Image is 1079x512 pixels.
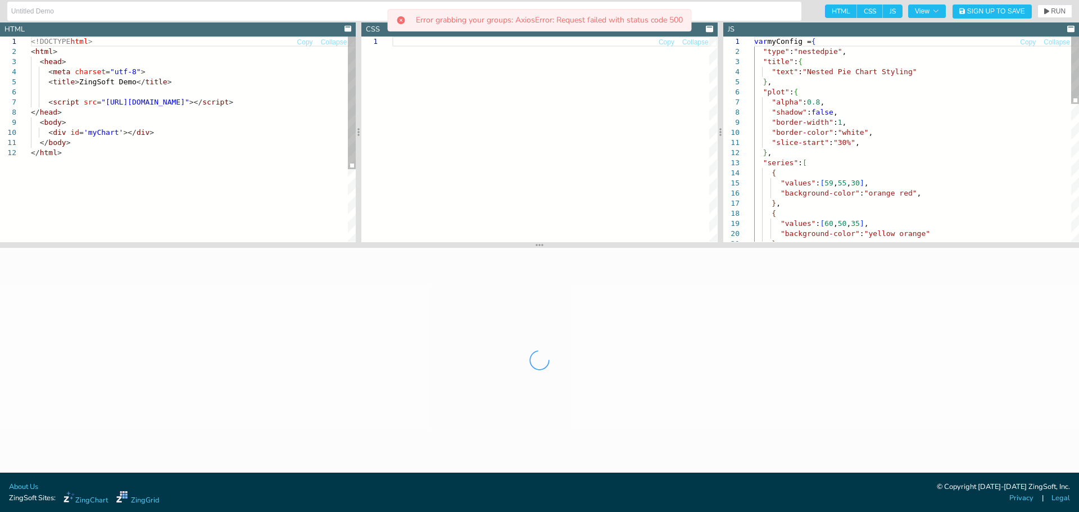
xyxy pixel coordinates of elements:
span: , [833,108,838,116]
input: Untitled Demo [11,2,797,20]
span: 59 [824,179,833,187]
span: , [855,138,860,147]
span: 1 [837,118,842,126]
span: div [53,128,66,137]
div: 2 [723,47,740,57]
span: </ [137,78,146,86]
div: HTML [4,24,25,35]
span: title [53,78,75,86]
span: html [40,148,57,157]
span: < [31,47,35,56]
span: title [146,78,167,86]
div: 20 [723,229,740,239]
div: © Copyright [DATE]-[DATE] ZingSoft, Inc. [937,482,1070,493]
span: } [763,148,767,157]
span: "border-color" [772,128,833,137]
span: < [40,57,44,66]
span: > [75,78,79,86]
span: , [842,47,846,56]
span: < [40,118,44,126]
p: Error grabbing your groups: AxiosError: Request failed with status code 500 [416,16,683,24]
span: Copy [659,39,674,46]
span: 35 [851,219,860,228]
span: "shadow" [772,108,807,116]
span: ZingSoft Sites: [9,493,56,504]
span: 30 [851,179,860,187]
button: Collapse [1043,37,1071,48]
span: "[URL][DOMAIN_NAME]" [101,98,189,106]
span: script [53,98,79,106]
div: 3 [723,57,740,67]
span: "orange red" [864,189,917,197]
span: : [829,138,833,147]
span: div [137,128,149,137]
div: CSS [366,24,380,35]
span: 55 [837,179,846,187]
span: Collapse [682,39,709,46]
div: 19 [723,219,740,229]
span: : [798,67,803,76]
span: "white" [837,128,868,137]
span: ] [860,179,864,187]
span: > [53,47,57,56]
div: 11 [723,138,740,148]
a: Privacy [1009,493,1033,504]
span: body [44,118,61,126]
span: src [84,98,97,106]
span: "text" [772,67,798,76]
span: : [803,98,807,106]
div: 12 [723,148,740,158]
button: Collapse [682,37,709,48]
a: Legal [1051,493,1070,504]
div: 15 [723,178,740,188]
div: 18 [723,209,740,219]
span: > [57,108,62,116]
span: < [48,67,53,76]
span: </ [31,148,40,157]
div: 16 [723,188,740,198]
span: , [864,179,868,187]
span: { [811,37,815,46]
span: "background-color" [781,229,860,238]
span: : [860,229,864,238]
button: Copy [658,37,675,48]
span: body [48,138,66,147]
span: { [772,169,776,177]
span: , [767,148,772,157]
button: Copy [1019,37,1036,48]
span: "slice-start" [772,138,829,147]
span: var [754,37,767,46]
span: < [48,98,53,106]
div: 8 [723,107,740,117]
span: > [149,128,154,137]
span: ] [860,219,864,228]
span: 'myChart' [84,128,123,137]
span: } [772,199,776,207]
span: , [917,189,921,197]
div: 6 [723,87,740,97]
span: ></ [189,98,202,106]
span: = [79,128,84,137]
span: : [789,88,794,96]
span: RUN [1051,8,1066,15]
span: , [833,219,838,228]
span: > [66,138,71,147]
button: RUN [1037,4,1072,18]
span: JS [883,4,903,18]
span: , [833,179,838,187]
span: "yellow orange" [864,229,930,238]
span: [ [803,158,807,167]
span: Sign Up to Save [967,8,1025,15]
span: script [202,98,229,106]
span: : [833,118,838,126]
span: < [48,78,53,86]
span: { [794,88,798,96]
span: "values" [781,179,816,187]
span: , [767,78,772,86]
span: "series" [763,158,798,167]
span: , [846,179,851,187]
span: | [1042,493,1044,504]
span: > [141,67,146,76]
span: } [763,78,767,86]
span: ZingSoft Demo [79,78,137,86]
